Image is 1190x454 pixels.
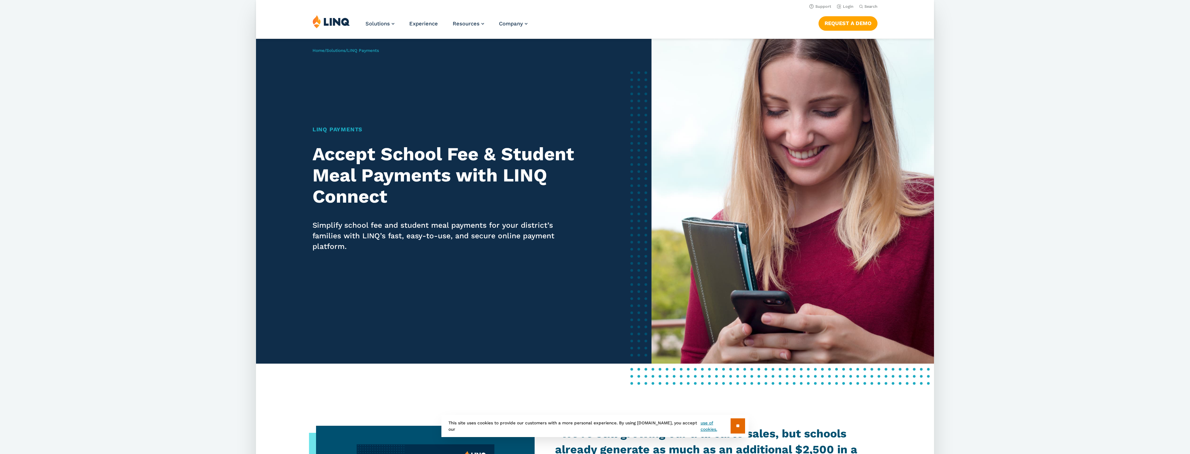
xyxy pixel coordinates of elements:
span: Company [499,20,523,27]
button: Open Search Bar [859,4,877,9]
img: LINQ Payments [651,39,934,364]
img: LINQ | K‑12 Software [313,15,350,28]
div: This site uses cookies to provide our customers with a more personal experience. By using [DOMAIN... [441,415,749,437]
span: / / [313,48,379,53]
a: Company [499,20,528,27]
a: Solutions [365,20,394,27]
nav: Button Navigation [819,15,877,30]
h2: Accept School Fee & Student Meal Payments with LINQ Connect [313,144,580,207]
p: Simplify school fee and student meal payments for your district’s families with LINQ’s fast, easy... [313,220,580,252]
span: LINQ Payments [347,48,379,53]
a: use of cookies. [701,420,731,432]
nav: Primary Navigation [365,15,528,38]
a: Support [809,4,831,9]
a: Resources [453,20,484,27]
span: Solutions [365,20,390,27]
nav: Utility Navigation [256,2,934,10]
span: Search [864,4,877,9]
span: Resources [453,20,480,27]
a: Login [837,4,853,9]
a: Home [313,48,325,53]
a: Request a Demo [819,16,877,30]
a: Experience [409,20,438,27]
h1: LINQ Payments [313,125,580,134]
a: Solutions [326,48,345,53]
